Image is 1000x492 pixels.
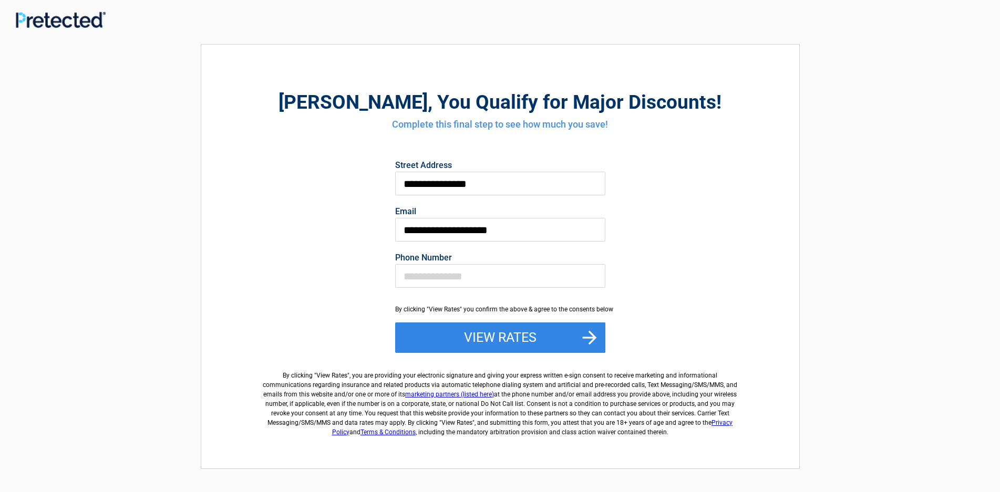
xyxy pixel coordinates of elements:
[259,362,741,437] label: By clicking " ", you are providing your electronic signature and giving your express written e-si...
[360,428,416,436] a: Terms & Conditions
[332,419,733,436] a: Privacy Policy
[259,118,741,131] h4: Complete this final step to see how much you save!
[259,89,741,115] h2: , You Qualify for Major Discounts!
[316,372,347,379] span: View Rates
[395,207,605,216] label: Email
[395,322,605,353] button: View Rates
[395,161,605,170] label: Street Address
[405,391,494,398] a: marketing partners (listed here)
[395,305,605,314] div: By clicking "View Rates" you confirm the above & agree to the consents below
[395,254,605,262] label: Phone Number
[16,12,106,28] img: Main Logo
[279,91,428,113] span: [PERSON_NAME]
